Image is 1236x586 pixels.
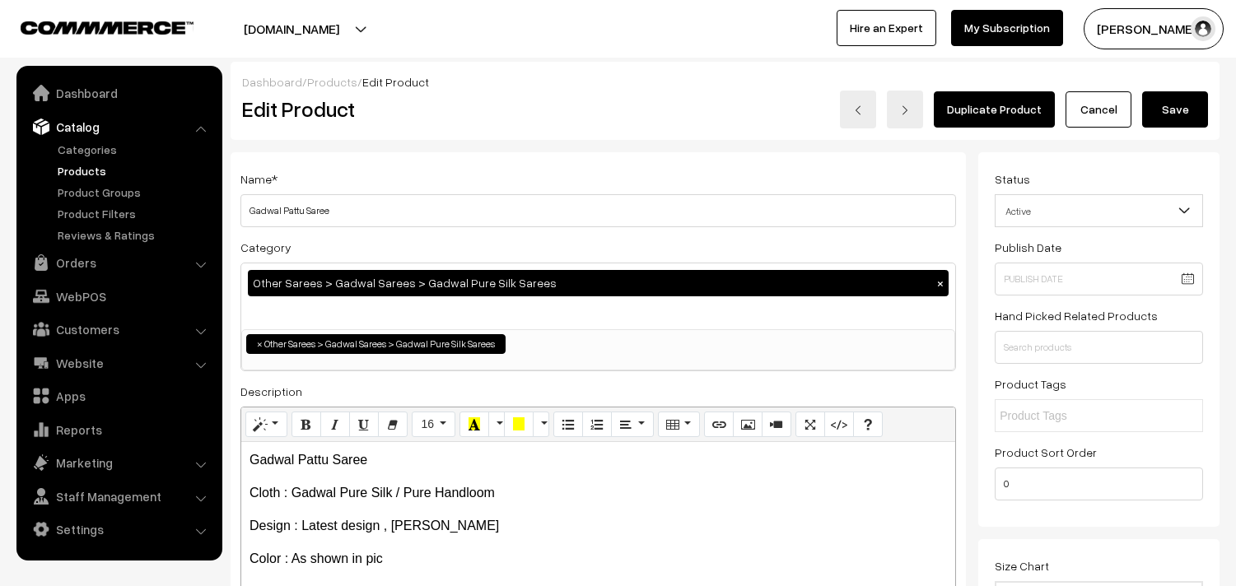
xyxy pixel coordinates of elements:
span: 16 [421,417,434,430]
a: Website [21,348,217,378]
h2: Edit Product [242,96,630,122]
button: Code View [824,412,854,438]
button: Unordered list (CTRL+SHIFT+NUM7) [553,412,583,438]
button: Table [658,412,700,438]
button: Background Color [504,412,534,438]
button: Full Screen [795,412,825,438]
button: Italic (CTRL+I) [320,412,350,438]
a: Staff Management [21,481,217,511]
li: Other Sarees > Gadwal Sarees > Gadwal Pure Silk Sarees [246,334,506,354]
label: Description [240,383,302,400]
label: Hand Picked Related Products [995,307,1158,324]
button: Remove Font Style (CTRL+\) [378,412,408,438]
button: × [933,276,948,291]
a: Product Groups [54,184,217,201]
button: Font Size [412,412,455,438]
img: right-arrow.png [900,105,910,115]
a: My Subscription [951,10,1063,46]
p: Design : Latest design , [PERSON_NAME] [250,516,947,536]
button: Video [762,412,791,438]
p: Gadwal Pattu Saree [250,450,947,470]
button: Recent Color [459,412,489,438]
label: Product Sort Order [995,444,1097,461]
div: / / [242,73,1208,91]
img: COMMMERCE [21,21,194,34]
a: Duplicate Product [934,91,1055,128]
img: user [1191,16,1215,41]
a: Dashboard [21,78,217,108]
span: Active [995,194,1203,227]
a: Reports [21,415,217,444]
a: Products [307,75,357,89]
a: Dashboard [242,75,302,89]
a: Customers [21,314,217,344]
button: Ordered list (CTRL+SHIFT+NUM8) [582,412,612,438]
label: Name [240,170,278,188]
a: Apps [21,381,217,411]
a: Cancel [1066,91,1131,128]
button: Paragraph [611,412,653,438]
label: Publish Date [995,239,1061,256]
a: Reviews & Ratings [54,226,217,244]
a: Marketing [21,448,217,477]
label: Status [995,170,1030,188]
button: Picture [733,412,763,438]
input: Name [240,194,956,227]
a: Orders [21,248,217,277]
button: Bold (CTRL+B) [292,412,321,438]
img: left-arrow.png [853,105,863,115]
a: WebPOS [21,281,217,311]
button: Save [1142,91,1208,128]
label: Category [240,239,292,256]
button: Link (CTRL+K) [704,412,734,438]
a: Products [54,162,217,179]
input: Search products [995,331,1203,364]
label: Product Tags [995,375,1066,393]
button: More Color [533,412,549,438]
span: Active [996,197,1202,226]
button: Underline (CTRL+U) [349,412,379,438]
a: COMMMERCE [21,16,165,36]
a: Catalog [21,112,217,142]
a: Categories [54,141,217,158]
button: Help [853,412,883,438]
span: × [257,337,263,351]
a: Settings [21,514,217,544]
p: Cloth : Gadwal Pure Silk / Pure Handloom [250,483,947,503]
button: [DOMAIN_NAME] [186,8,397,49]
button: More Color [488,412,505,438]
span: Edit Product [362,75,429,89]
a: Product Filters [54,205,217,222]
label: Size Chart [995,557,1049,574]
p: Color : As shown in pic [250,549,947,569]
a: Hire an Expert [837,10,936,46]
button: Style [245,412,287,438]
div: Other Sarees > Gadwal Sarees > Gadwal Pure Silk Sarees [248,270,949,296]
input: Enter Number [995,467,1203,500]
input: Product Tags [1000,407,1144,425]
button: [PERSON_NAME] [1084,8,1224,49]
input: Publish Date [995,263,1203,295]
